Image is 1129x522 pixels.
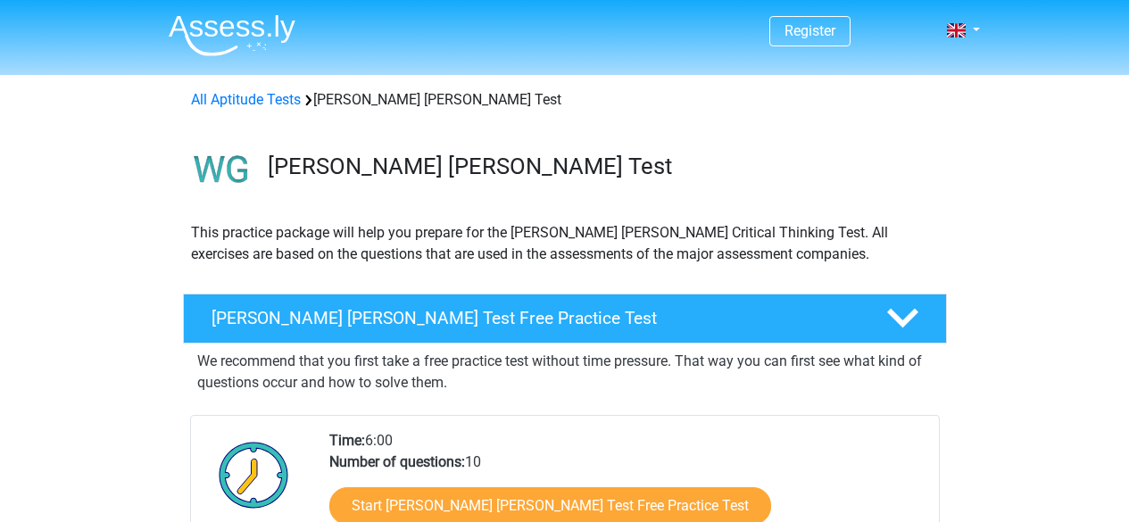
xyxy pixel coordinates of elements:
[191,222,939,265] p: This practice package will help you prepare for the [PERSON_NAME] [PERSON_NAME] Critical Thinking...
[329,432,365,449] b: Time:
[169,14,295,56] img: Assessly
[268,153,933,180] h3: [PERSON_NAME] [PERSON_NAME] Test
[212,308,858,328] h4: [PERSON_NAME] [PERSON_NAME] Test Free Practice Test
[784,22,835,39] a: Register
[176,294,954,344] a: [PERSON_NAME] [PERSON_NAME] Test Free Practice Test
[191,91,301,108] a: All Aptitude Tests
[329,453,465,470] b: Number of questions:
[184,132,260,208] img: watson glaser test
[184,89,946,111] div: [PERSON_NAME] [PERSON_NAME] Test
[197,351,933,394] p: We recommend that you first take a free practice test without time pressure. That way you can fir...
[209,430,299,519] img: Clock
